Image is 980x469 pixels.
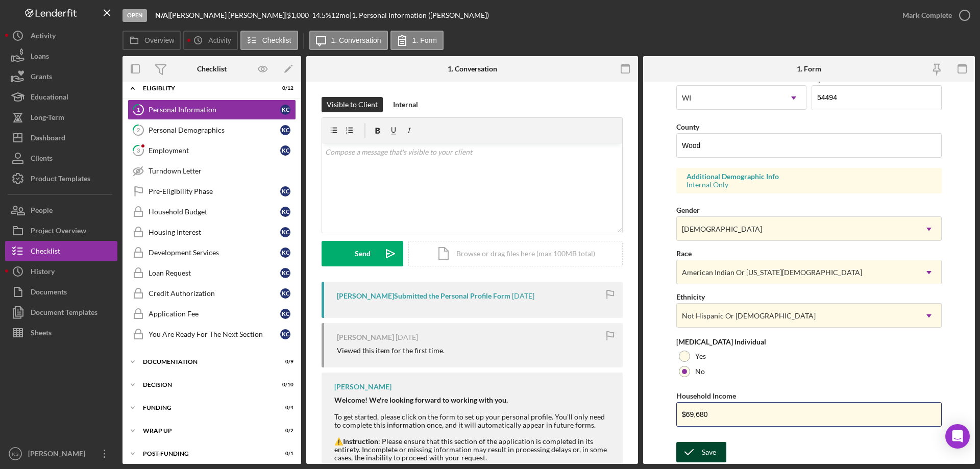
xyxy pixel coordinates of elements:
div: [PERSON_NAME] [337,333,394,341]
div: Personal Demographics [149,126,280,134]
div: 12 mo [331,11,350,19]
button: Grants [5,66,117,87]
div: History [31,261,55,284]
div: Housing Interest [149,228,280,236]
a: 2Personal DemographicsKC [128,120,296,140]
div: 0 / 2 [275,428,293,434]
div: [PERSON_NAME] Submitted the Personal Profile Form [337,292,510,300]
a: Turndown Letter [128,161,296,181]
div: Clients [31,148,53,171]
div: [PERSON_NAME] [26,443,92,466]
tspan: 3 [137,147,140,154]
label: Household Income [676,391,736,400]
div: Development Services [149,249,280,257]
div: Decision [143,382,268,388]
a: Educational [5,87,117,107]
div: 0 / 10 [275,382,293,388]
tspan: 2 [137,127,140,133]
div: WI [682,94,691,102]
text: KS [12,451,19,457]
div: 1. Form [797,65,821,73]
div: 0 / 1 [275,451,293,457]
label: 1. Conversation [331,36,381,44]
div: 0 / 12 [275,85,293,91]
a: Housing InterestKC [128,222,296,242]
div: You Are Ready For The Next Section [149,330,280,338]
button: Documents [5,282,117,302]
div: | 1. Personal Information ([PERSON_NAME]) [350,11,489,19]
div: Send [355,241,371,266]
label: Yes [695,352,706,360]
div: Activity [31,26,56,48]
div: K C [280,105,290,115]
a: Loans [5,46,117,66]
time: 2025-09-06 15:53 [396,333,418,341]
div: Credit Authorization [149,289,280,298]
label: Activity [208,36,231,44]
button: 1. Conversation [309,31,388,50]
label: Checklist [262,36,291,44]
div: [PERSON_NAME] [334,383,391,391]
label: No [695,367,705,376]
a: Household BudgetKC [128,202,296,222]
button: Product Templates [5,168,117,189]
div: K C [280,288,290,299]
div: | [155,11,170,19]
div: K C [280,227,290,237]
div: Document Templates [31,302,97,325]
button: Checklist [240,31,298,50]
div: Application Fee [149,310,280,318]
div: Employment [149,146,280,155]
button: 1. Form [390,31,444,50]
button: Visible to Client [322,97,383,112]
tspan: 1 [137,106,140,113]
div: Internal [393,97,418,112]
div: Grants [31,66,52,89]
div: 14.5 % [312,11,331,19]
div: K C [280,207,290,217]
button: Save [676,442,726,462]
div: 0 / 9 [275,359,293,365]
button: Checklist [5,241,117,261]
button: Send [322,241,403,266]
button: Document Templates [5,302,117,323]
div: Post-Funding [143,451,268,457]
div: Eligiblity [143,85,268,91]
div: Household Budget [149,208,280,216]
label: 1. Form [412,36,437,44]
div: K C [280,145,290,156]
button: People [5,200,117,220]
a: You Are Ready For The Next SectionKC [128,324,296,344]
b: N/A [155,11,168,19]
div: Checklist [197,65,227,73]
button: Long-Term [5,107,117,128]
a: Sheets [5,323,117,343]
div: Dashboard [31,128,65,151]
div: Project Overview [31,220,86,243]
div: K C [280,186,290,196]
div: [MEDICAL_DATA] Individual [676,338,942,346]
button: Clients [5,148,117,168]
div: Internal Only [687,181,932,189]
div: Viewed this item for the first time. [337,347,445,355]
div: [PERSON_NAME] [PERSON_NAME] | [170,11,287,19]
div: American Indian Or [US_STATE][DEMOGRAPHIC_DATA] [682,268,862,277]
a: 3EmploymentKC [128,140,296,161]
button: Project Overview [5,220,117,241]
strong: Instruction [343,437,378,446]
button: Activity [183,31,237,50]
div: K C [280,125,290,135]
div: 0 / 4 [275,405,293,411]
a: Loan RequestKC [128,263,296,283]
div: Mark Complete [902,5,952,26]
div: Not Hispanic Or [DEMOGRAPHIC_DATA] [682,312,816,320]
div: K C [280,329,290,339]
div: Additional Demographic Info [687,172,932,181]
div: Open Intercom Messenger [945,424,970,449]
